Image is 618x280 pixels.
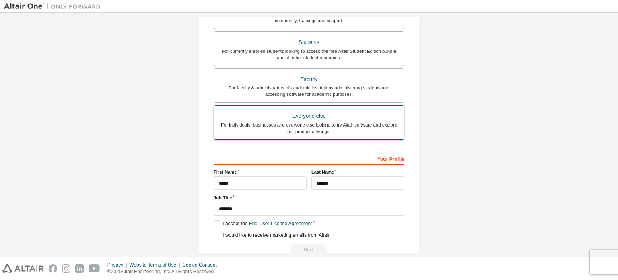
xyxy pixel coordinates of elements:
div: Everyone else [219,110,399,122]
label: Last Name [311,169,404,175]
img: youtube.svg [89,264,100,273]
img: instagram.svg [62,264,70,273]
img: facebook.svg [49,264,57,273]
div: Your Profile [214,152,404,165]
img: altair_logo.svg [2,264,44,273]
div: Faculty [219,74,399,85]
div: For faculty & administrators of academic institutions administering students and accessing softwa... [219,85,399,97]
label: I would like to receive marketing emails from Altair [214,232,330,239]
div: Cookie Consent [182,262,221,268]
img: Altair One [4,2,105,10]
div: Read and acccept EULA to continue [214,244,404,256]
label: First Name [214,169,307,175]
div: Website Terms of Use [129,262,182,268]
div: For currently enrolled students looking to access the free Altair Student Edition bundle and all ... [219,48,399,61]
label: I accept the [214,220,312,227]
div: Privacy [107,262,129,268]
a: End-User License Agreement [249,221,312,226]
div: For existing customers looking to access software downloads, HPC resources, community, trainings ... [219,11,399,24]
div: Students [219,37,399,48]
div: For individuals, businesses and everyone else looking to try Altair software and explore our prod... [219,122,399,135]
p: © 2025 Altair Engineering, Inc. All Rights Reserved. [107,268,222,275]
img: linkedin.svg [75,264,84,273]
label: Job Title [214,195,404,201]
